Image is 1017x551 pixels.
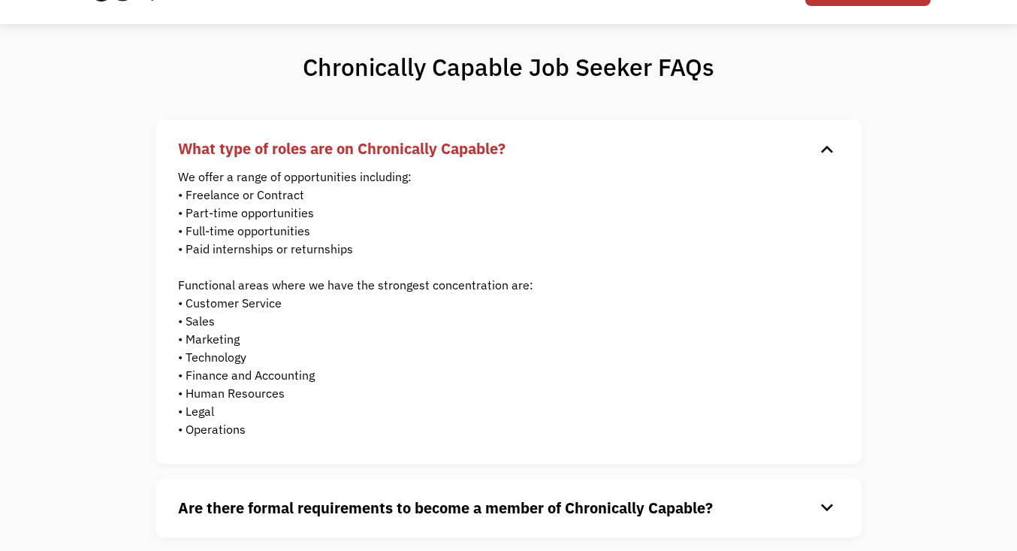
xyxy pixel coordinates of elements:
[178,498,713,518] strong: Are there formal requirements to become a member of Chronically Capable?
[815,138,839,160] div: keyboard_arrow_down
[178,138,505,159] strong: What type of roles are on Chronically Capable?
[244,52,774,82] h1: Chronically Capable Job Seeker FAQs
[815,497,839,519] div: keyboard_arrow_down
[178,168,816,438] p: We offer a range of opportunities including: • Freelance or Contract • Part-time opportunities • ...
